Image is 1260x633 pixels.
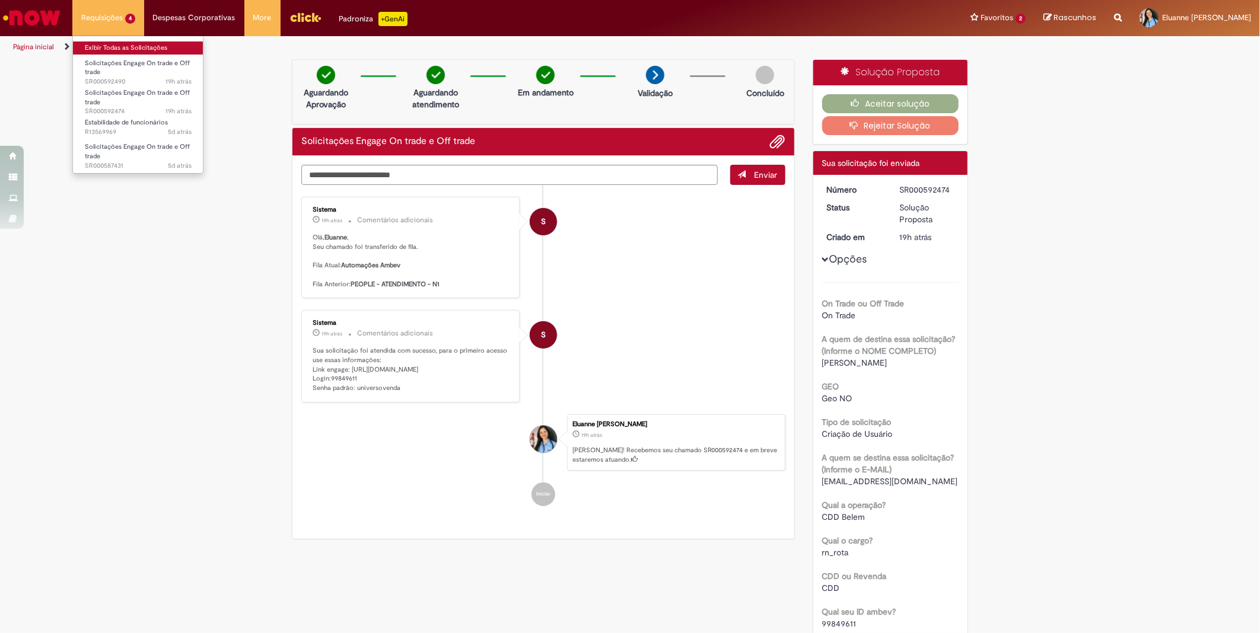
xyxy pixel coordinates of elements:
[85,142,190,161] span: Solicitações Engage On trade e Off trade
[73,57,203,82] a: Aberto SR000592490 : Solicitações Engage On trade e Off trade
[357,328,433,338] small: Comentários adicionais
[981,12,1013,24] span: Favoritos
[541,207,546,236] span: S
[822,618,857,629] span: 99849611
[1016,14,1026,24] span: 2
[407,87,464,110] p: Aguardando atendimento
[85,107,192,116] span: SR000592474
[1,6,62,30] img: ServiceNow
[313,346,510,393] p: Sua solicitação foi atendida com sucesso, para o primeiro acesso use essas informações: Link enga...
[301,165,718,185] textarea: Digite sua mensagem aqui...
[822,334,956,356] b: A quem de destina essa solicitação? (Informe o NOME COMPLETO)
[85,127,192,137] span: R13569969
[530,321,557,349] div: System
[313,206,510,213] div: Sistema
[322,217,342,224] span: 19h atrás
[822,511,866,522] span: CDD Belem
[572,421,779,428] div: Eluanne [PERSON_NAME]
[1162,12,1251,23] span: Eluanne [PERSON_NAME]
[770,134,785,149] button: Adicionar anexos
[818,184,891,196] dt: Número
[322,330,342,337] time: 29/09/2025 16:35:22
[822,158,920,168] span: Sua solicitação foi enviada
[1043,12,1096,24] a: Rascunhos
[1054,12,1096,23] span: Rascunhos
[313,319,510,327] div: Sistema
[899,184,954,196] div: SR000592474
[73,41,203,55] a: Exibir Todas as Solicitações
[168,161,192,170] time: 25/09/2025 17:14:51
[72,36,203,174] ul: Requisições
[351,280,440,289] b: PEOPLE - ATENDIMENTO - N1
[818,202,891,213] dt: Status
[301,136,475,147] h2: Solicitações Engage On trade e Off trade Histórico de tíquete
[9,36,831,58] ul: Trilhas de página
[822,298,905,309] b: On Trade ou Off Trade
[125,14,135,24] span: 4
[85,88,190,107] span: Solicitações Engage On trade e Off trade
[313,233,510,289] p: Olá, , Seu chamado foi transferido de fila. Fila Atual: Fila Anterior:
[822,476,958,487] span: [EMAIL_ADDRESS][DOMAIN_NAME]
[822,429,893,439] span: Criação de Usuário
[581,431,602,439] span: 19h atrás
[73,87,203,112] a: Aberto SR000592474 : Solicitações Engage On trade e Off trade
[822,357,887,368] span: [PERSON_NAME]
[581,431,602,439] time: 29/09/2025 16:35:17
[85,161,192,171] span: SR000587431
[289,8,322,26] img: click_logo_yellow_360x200.png
[85,77,192,87] span: SR000592490
[536,66,555,84] img: check-circle-green.png
[818,231,891,243] dt: Criado em
[899,231,954,243] div: 29/09/2025 16:35:17
[541,321,546,349] span: S
[822,583,840,593] span: CDD
[339,12,408,26] div: Padroniza
[518,87,574,98] p: Em andamento
[756,66,774,84] img: img-circle-grey.png
[822,393,852,404] span: Geo NO
[322,217,342,224] time: 29/09/2025 16:35:27
[822,94,959,113] button: Aceitar solução
[166,107,192,116] span: 19h atrás
[822,417,892,427] b: Tipo de solicitação
[530,426,557,453] div: Eluanne Enayle Da Silva Barbosa
[73,116,203,138] a: Aberto R13569969 : Estabilidade de funcionários
[297,87,355,110] p: Aguardando Aprovação
[301,185,785,518] ul: Histórico de tíquete
[822,571,887,581] b: CDD ou Revenda
[317,66,335,84] img: check-circle-green.png
[638,87,673,99] p: Validação
[822,310,856,321] span: On Trade
[572,446,779,464] p: [PERSON_NAME]! Recebemos seu chamado SR000592474 e em breve estaremos atuando.
[899,232,931,242] span: 19h atrás
[822,500,886,510] b: Qual a operação?
[166,77,192,86] span: 19h atrás
[357,215,433,225] small: Comentários adicionais
[646,66,664,84] img: arrow-next.png
[324,233,347,242] b: Eluanne
[378,12,408,26] p: +GenAi
[899,232,931,242] time: 29/09/2025 16:35:17
[822,452,954,475] b: A quem se destina essa solicitação? (Informe o E-MAIL)
[85,118,168,127] span: Estabilidade de funcionários
[301,414,785,471] li: Eluanne Enayle Da Silva Barbosa
[253,12,272,24] span: More
[746,87,784,99] p: Concluído
[168,127,192,136] time: 26/09/2025 11:02:31
[822,381,839,392] b: GEO
[168,127,192,136] span: 5d atrás
[822,606,896,617] b: Qual seu ID ambev?
[813,60,968,85] div: Solução Proposta
[85,59,190,77] span: Solicitações Engage On trade e Off trade
[13,42,54,52] a: Página inicial
[822,535,873,546] b: Qual o cargo?
[341,261,400,270] b: Automações Ambev
[730,165,785,185] button: Enviar
[899,202,954,225] div: Solução Proposta
[81,12,123,24] span: Requisições
[427,66,445,84] img: check-circle-green.png
[73,140,203,166] a: Aberto SR000587431 : Solicitações Engage On trade e Off trade
[755,170,778,180] span: Enviar
[322,330,342,337] span: 19h atrás
[822,116,959,135] button: Rejeitar Solução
